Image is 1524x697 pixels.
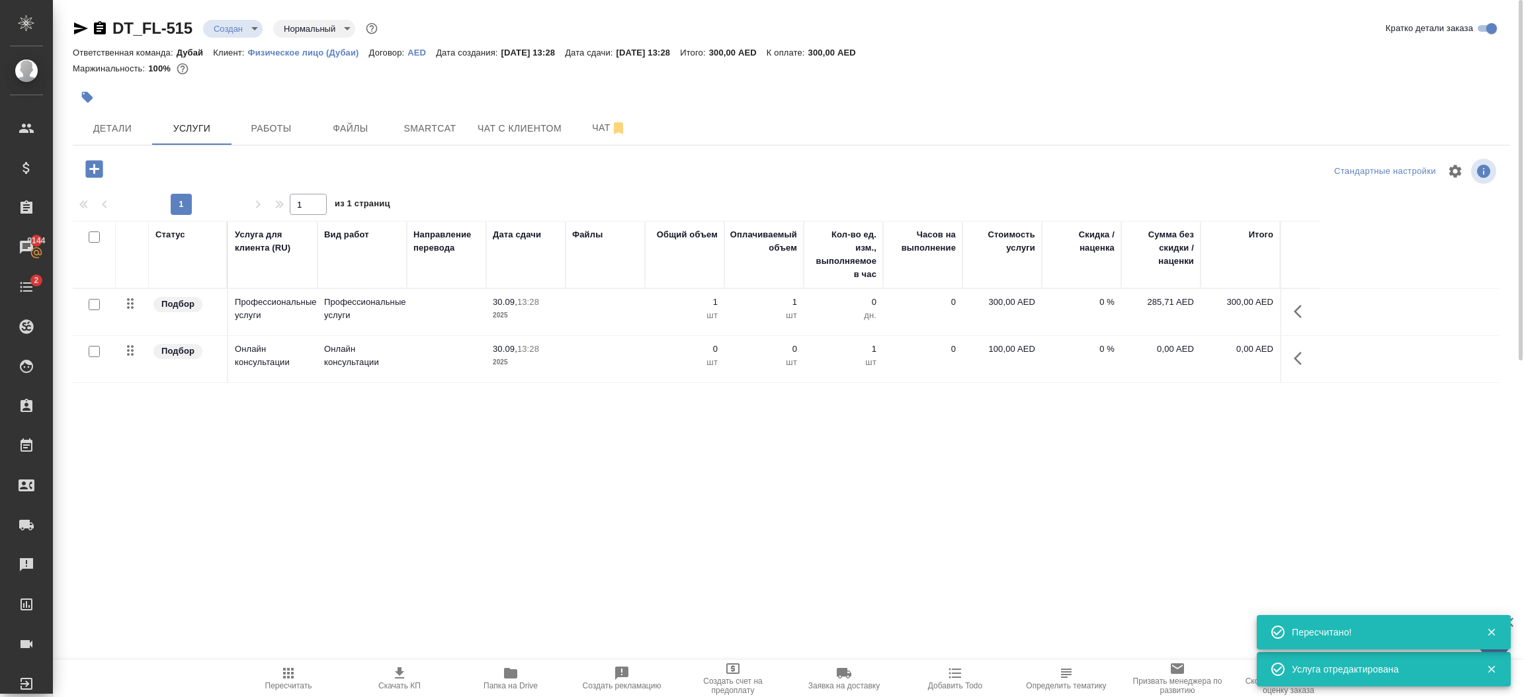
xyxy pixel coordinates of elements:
button: Скопировать ссылку для ЯМессенджера [73,20,89,36]
div: Файлы [572,228,603,241]
p: 300,00 AED [969,296,1035,309]
p: 0,00 AED [1128,343,1194,356]
p: [DATE] 13:28 [501,48,566,58]
div: Оплачиваемый объем [730,228,797,255]
button: 0.00 AED; [174,60,191,77]
a: 2 [3,270,50,304]
span: 9144 [19,234,53,247]
p: 100,00 AED [969,343,1035,356]
div: Кол-во ед. изм., выполняемое в час [810,228,876,281]
div: Направление перевода [413,228,480,255]
p: 30.09, [493,344,517,354]
span: из 1 страниц [335,196,390,215]
a: DT_FL-515 [112,19,192,37]
p: 2025 [493,356,559,369]
p: 30.09, [493,297,517,307]
button: Закрыть [1478,663,1505,675]
div: Статус [155,228,185,241]
svg: Отписаться [611,120,626,136]
button: Добавить тэг [73,83,102,112]
p: 285,71 AED [1128,296,1194,309]
p: Договор: [369,48,408,58]
div: split button [1331,161,1439,182]
button: Нормальный [280,23,339,34]
div: Сумма без скидки / наценки [1128,228,1194,268]
p: Итого: [680,48,708,58]
span: Настроить таблицу [1439,155,1471,187]
p: [DATE] 13:28 [616,48,681,58]
td: 0 [883,336,962,382]
div: Создан [203,20,263,38]
span: Чат с клиентом [478,120,562,137]
p: 1 [810,343,876,356]
p: Маржинальность: [73,63,148,73]
div: Скидка / наценка [1048,228,1115,255]
div: Стоимость услуги [969,228,1035,255]
a: Физическое лицо (Дубаи) [248,46,369,58]
p: Дубай [177,48,214,58]
button: Создан [210,23,247,34]
div: Итого [1249,228,1273,241]
p: 0 % [1048,296,1115,309]
p: 2025 [493,309,559,322]
button: Показать кнопки [1286,296,1318,327]
p: Профессиональные услуги [235,296,311,322]
span: Чат [577,120,641,136]
p: шт [810,356,876,369]
div: Вид работ [324,228,369,241]
p: 0 [731,343,797,356]
p: Физическое лицо (Дубаи) [248,48,369,58]
span: Smartcat [398,120,462,137]
p: 300,00 AED [709,48,767,58]
a: 9144 [3,231,50,264]
p: Ответственная команда: [73,48,177,58]
p: 1 [731,296,797,309]
button: Скопировать ссылку [92,20,108,36]
p: шт [731,356,797,369]
span: Работы [239,120,303,137]
div: Услуга для клиента (RU) [235,228,311,255]
p: 0 % [1048,343,1115,356]
p: Подбор [161,298,194,311]
p: дн. [810,309,876,322]
span: 2 [26,274,46,287]
p: Дата сдачи: [565,48,616,58]
p: 0 [810,296,876,309]
p: шт [731,309,797,322]
button: Закрыть [1478,626,1505,638]
p: Клиент: [213,48,247,58]
p: 300,00 AED [808,48,866,58]
div: Пересчитано! [1292,626,1466,639]
div: Услуга отредактирована [1292,663,1466,676]
p: 100% [148,63,174,73]
p: Онлайн консультации [235,343,311,369]
span: Детали [81,120,144,137]
td: 0 [883,289,962,335]
p: AED [407,48,436,58]
div: Общий объем [657,228,718,241]
a: AED [407,46,436,58]
p: 13:28 [517,297,539,307]
p: шт [652,309,718,322]
span: Посмотреть информацию [1471,159,1499,184]
button: Доп статусы указывают на важность/срочность заказа [363,20,380,37]
p: 300,00 AED [1207,296,1273,309]
p: 0 [652,343,718,356]
p: 13:28 [517,344,539,354]
span: Услуги [160,120,224,137]
button: Показать кнопки [1286,343,1318,374]
p: Онлайн консультации [324,343,400,369]
p: шт [652,356,718,369]
p: Профессиональные услуги [324,296,400,322]
p: Дата создания: [436,48,501,58]
p: 0,00 AED [1207,343,1273,356]
span: Кратко детали заказа [1386,22,1473,35]
span: Файлы [319,120,382,137]
p: К оплате: [767,48,808,58]
div: Часов на выполнение [890,228,956,255]
div: Создан [273,20,355,38]
p: Подбор [161,345,194,358]
button: Добавить услугу [76,155,112,183]
p: 1 [652,296,718,309]
div: Дата сдачи [493,228,541,241]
